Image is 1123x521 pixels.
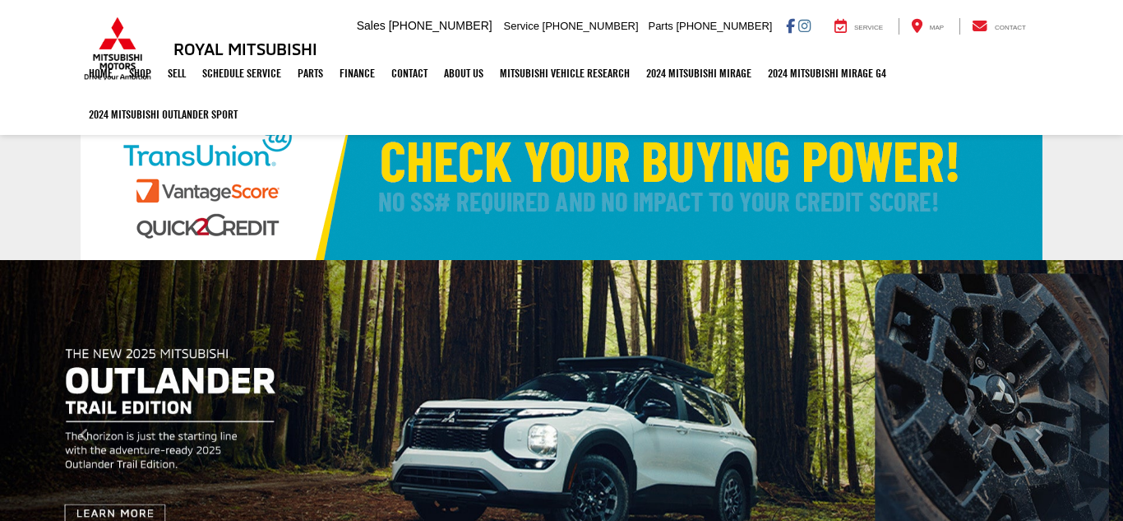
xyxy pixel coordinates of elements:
a: Finance [331,53,383,94]
a: Sell [159,53,194,94]
span: [PHONE_NUMBER] [389,19,492,32]
a: Schedule Service: Opens in a new tab [194,53,289,94]
a: Instagram: Click to visit our Instagram page [798,19,811,32]
span: Map [930,24,944,31]
a: About Us [436,53,492,94]
a: 2024 Mitsubishi Mirage [638,53,760,94]
a: 2024 Mitsubishi Outlander SPORT [81,94,246,135]
span: Service [854,24,883,31]
a: Shop [121,53,159,94]
a: 2024 Mitsubishi Mirage G4 [760,53,894,94]
span: Service [504,20,539,32]
span: Sales [357,19,386,32]
span: Parts [648,20,672,32]
h3: Royal Mitsubishi [173,40,317,58]
span: [PHONE_NUMBER] [543,20,639,32]
a: Facebook: Click to visit our Facebook page [786,19,795,32]
a: Contact [383,53,436,94]
img: Check Your Buying Power [81,95,1042,260]
a: Map [899,18,956,35]
img: Mitsubishi [81,16,155,81]
a: Contact [959,18,1038,35]
a: Mitsubishi Vehicle Research [492,53,638,94]
span: [PHONE_NUMBER] [676,20,772,32]
a: Parts: Opens in a new tab [289,53,331,94]
a: Home [81,53,121,94]
span: Contact [995,24,1026,31]
a: Service [822,18,895,35]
